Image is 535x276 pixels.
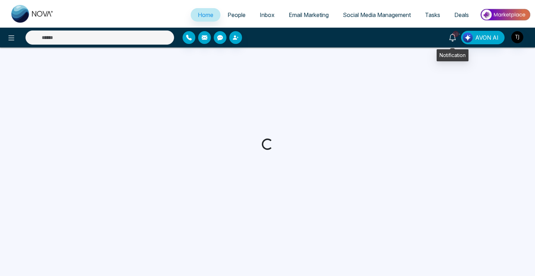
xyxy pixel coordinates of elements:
a: Email Marketing [282,8,336,22]
a: 10+ [444,31,461,43]
span: Home [198,11,213,18]
span: Social Media Management [343,11,411,18]
button: AVON AI [461,31,505,44]
a: Social Media Management [336,8,418,22]
a: Tasks [418,8,447,22]
span: People [228,11,246,18]
span: Deals [454,11,469,18]
span: Inbox [260,11,275,18]
span: AVON AI [475,33,499,42]
a: Deals [447,8,476,22]
a: People [220,8,253,22]
div: Notification [437,49,468,61]
span: Tasks [425,11,440,18]
img: Market-place.gif [479,7,531,23]
img: User Avatar [511,31,523,43]
span: 10+ [453,31,459,37]
a: Inbox [253,8,282,22]
span: Email Marketing [289,11,329,18]
a: Home [191,8,220,22]
img: Nova CRM Logo [11,5,54,23]
img: Lead Flow [463,33,473,43]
